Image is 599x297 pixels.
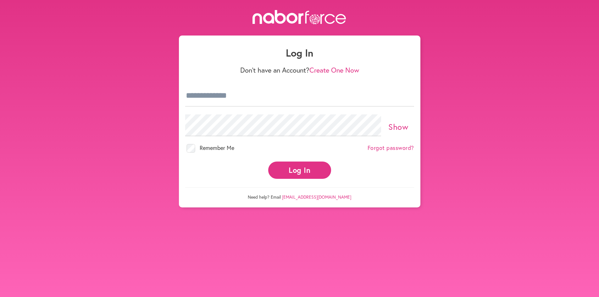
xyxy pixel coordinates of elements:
a: Create One Now [309,65,359,74]
button: Log In [268,162,331,179]
span: Remember Me [200,144,234,151]
h1: Log In [185,47,414,59]
p: Need help? Email [185,187,414,200]
p: Don't have an Account? [185,66,414,74]
a: [EMAIL_ADDRESS][DOMAIN_NAME] [282,194,351,200]
a: Show [388,121,408,132]
a: Forgot password? [368,145,414,151]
